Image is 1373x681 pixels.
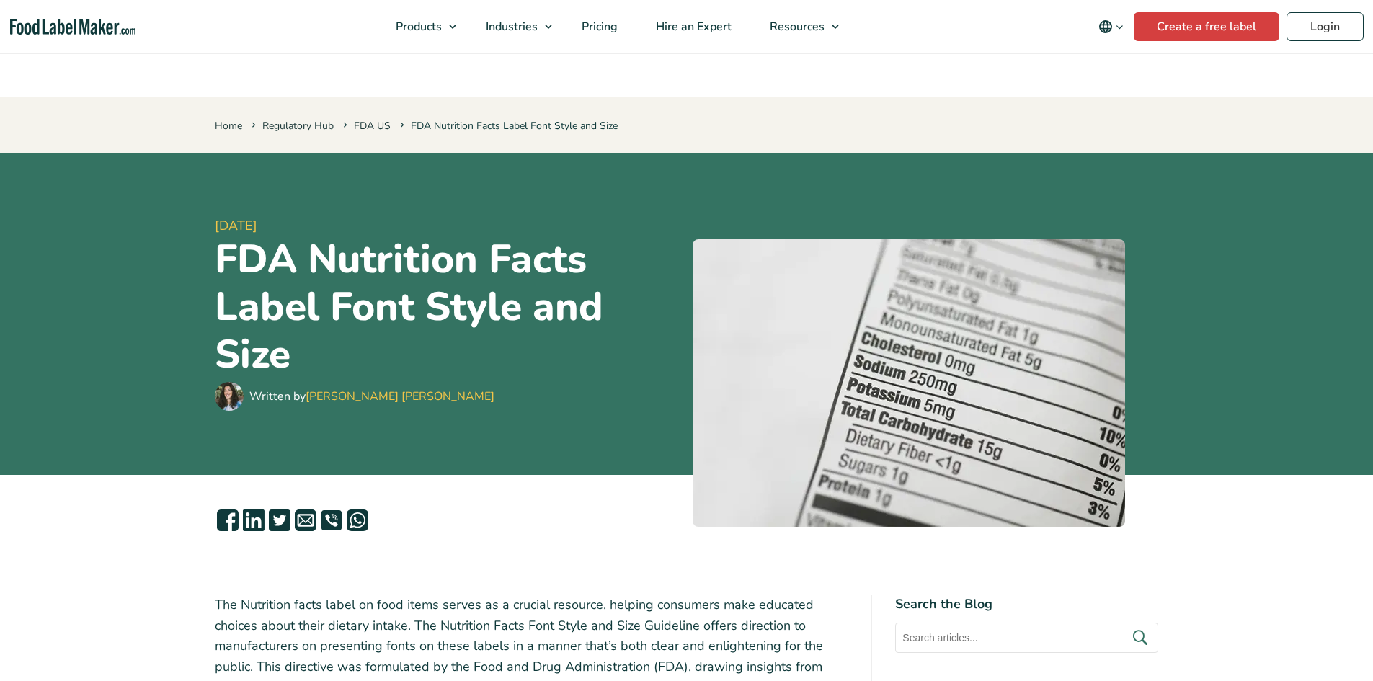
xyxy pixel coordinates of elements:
a: Food Label Maker homepage [10,19,135,35]
span: [DATE] [215,216,681,236]
a: [PERSON_NAME] [PERSON_NAME] [306,388,494,404]
div: Written by [249,388,494,405]
input: Search articles... [895,623,1158,653]
span: Resources [765,19,826,35]
a: Home [215,119,242,133]
h4: Search the Blog [895,595,1158,614]
span: Products [391,19,443,35]
span: Pricing [577,19,619,35]
a: Regulatory Hub [262,119,334,133]
span: FDA Nutrition Facts Label Font Style and Size [397,119,618,133]
img: Maria Abi Hanna - Food Label Maker [215,382,244,411]
a: Login [1287,12,1364,41]
a: FDA US [354,119,391,133]
span: Hire an Expert [652,19,733,35]
button: Change language [1088,12,1134,41]
h1: FDA Nutrition Facts Label Font Style and Size [215,236,681,378]
span: Industries [481,19,539,35]
a: Create a free label [1134,12,1279,41]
